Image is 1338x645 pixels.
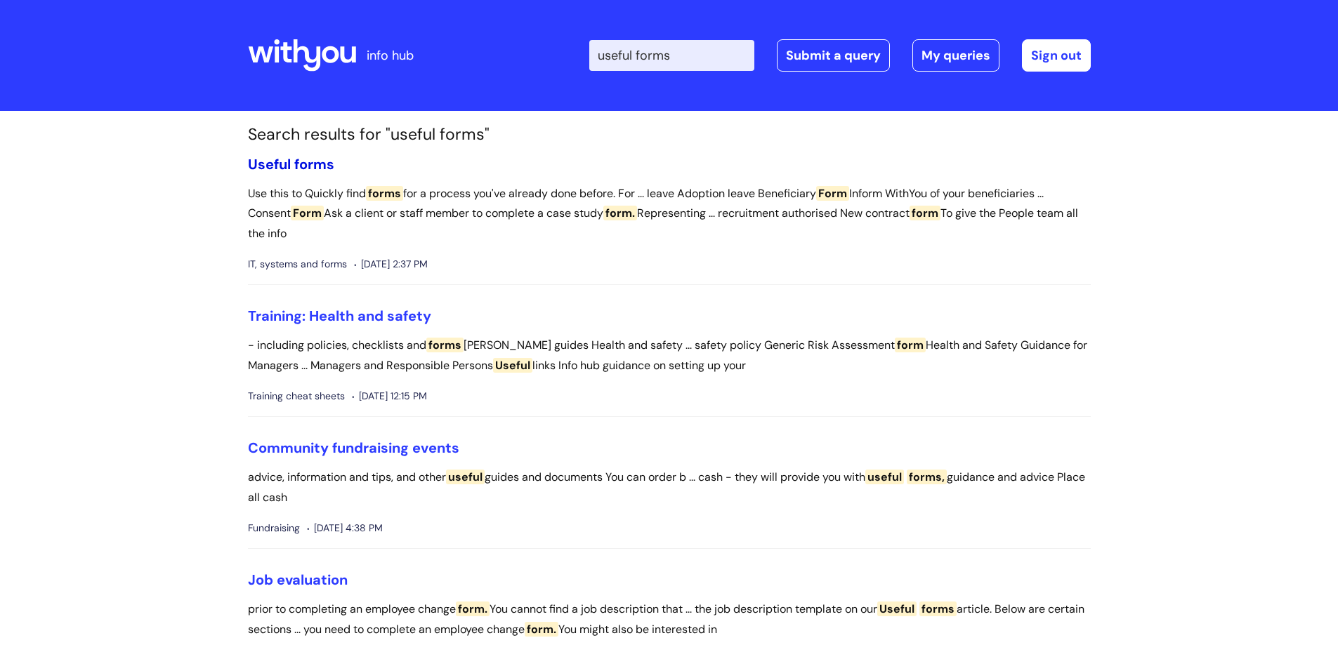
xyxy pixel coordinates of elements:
span: form. [525,622,558,637]
p: Use this to Quickly find for a process you've already done before. For ... leave Adoption leave B... [248,184,1091,244]
span: IT, systems and forms [248,255,347,273]
div: | - [589,39,1091,72]
span: form. [603,206,637,220]
a: Sign out [1022,39,1091,72]
a: Useful forms [248,155,334,173]
span: forms [294,155,334,173]
input: Search [589,40,754,71]
span: Useful [877,601,917,616]
span: forms [919,601,957,616]
a: Submit a query [777,39,890,72]
h1: Search results for "useful forms" [248,125,1091,145]
p: advice, information and tips, and other guides and documents You can order b ... cash - they will... [248,467,1091,508]
a: Training: Health and safety [248,307,431,325]
span: [DATE] 12:15 PM [352,387,427,405]
span: useful [865,470,904,484]
span: form [895,338,926,352]
span: [DATE] 4:38 PM [307,519,383,537]
span: Training cheat sheets [248,387,345,405]
span: forms [366,186,403,201]
span: form. [456,601,490,616]
span: form [910,206,940,220]
span: forms, [907,470,947,484]
span: Useful [493,358,532,373]
span: Useful [248,155,291,173]
a: Community fundraising events [248,439,459,457]
span: [DATE] 2:37 PM [354,255,428,273]
p: info hub [367,44,414,67]
p: prior to completing an employee change You cannot find a job description that ... the job descrip... [248,599,1091,640]
span: Form [816,186,849,201]
a: Job evaluation [248,571,348,589]
p: - including policies, checklists and [PERSON_NAME] guides Health and safety ... safety policy Gen... [248,335,1091,376]
span: forms [426,338,464,352]
span: Form [291,206,324,220]
span: useful [446,470,485,484]
span: Fundraising [248,519,300,537]
a: My queries [912,39,999,72]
